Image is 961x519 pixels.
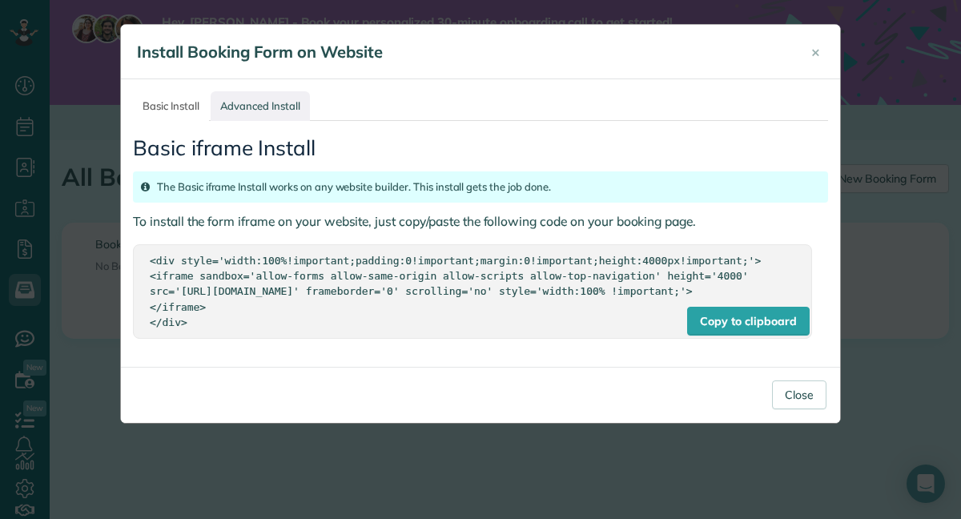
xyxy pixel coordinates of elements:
[211,91,310,121] a: Advanced Install
[799,33,832,71] button: Close
[811,42,820,61] span: ×
[133,91,209,121] a: Basic Install
[133,171,828,203] div: The Basic iframe Install works on any website builder. This install gets the job done.
[133,215,828,228] h4: To install the form iframe on your website, just copy/paste the following code on your booking page.
[687,307,809,336] div: Copy to clipboard
[150,253,795,329] div: <div style='width:100%!important;padding:0!important;margin:0!important;height:4000px!important;'...
[137,41,786,63] h4: Install Booking Form on Website
[133,137,828,160] h3: Basic iframe Install
[772,380,826,409] button: Close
